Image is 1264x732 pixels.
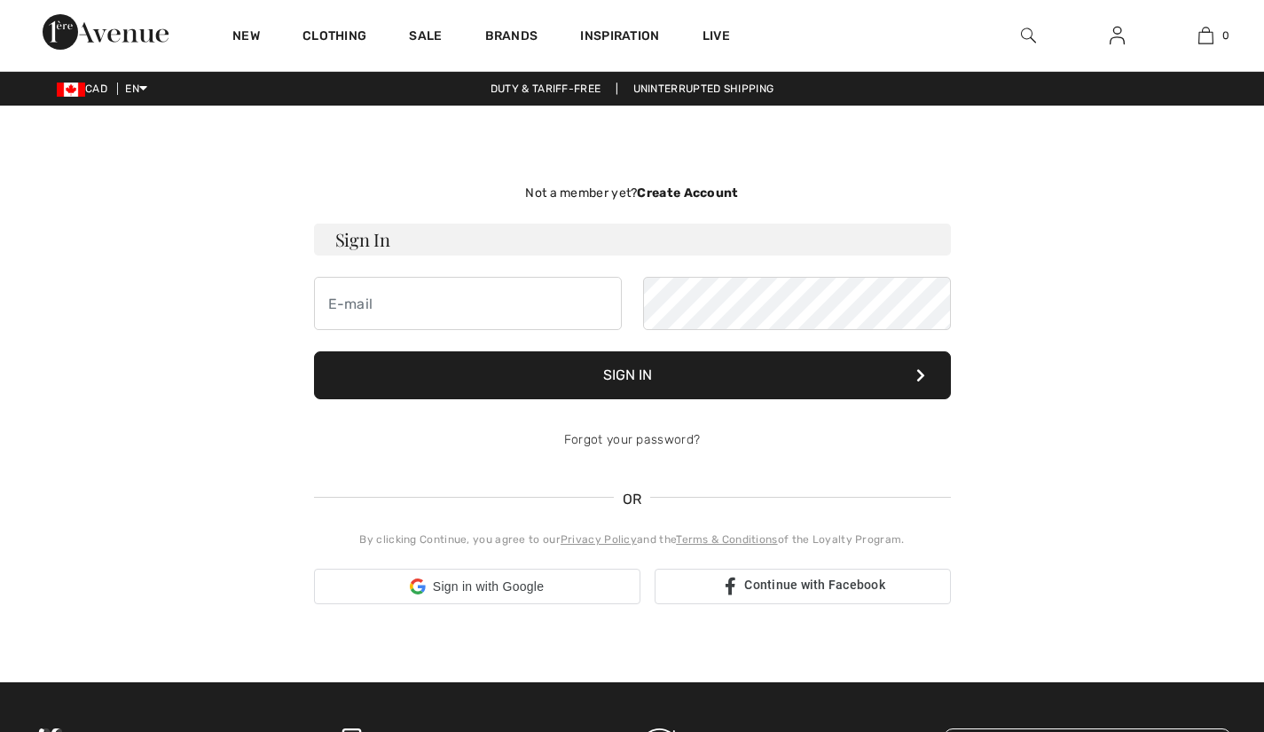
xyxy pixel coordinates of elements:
a: Clothing [302,28,366,47]
a: Privacy Policy [561,533,637,546]
a: Sale [409,28,442,47]
img: My Bag [1198,25,1213,46]
h3: Sign In [314,224,951,256]
span: Continue with Facebook [744,578,885,592]
span: Sign in with Google [433,578,544,596]
img: 1ère Avenue [43,14,169,50]
a: 0 [1162,25,1249,46]
img: search the website [1021,25,1036,46]
div: By clicking Continue, you agree to our and the of the Loyalty Program. [314,531,951,547]
strong: Create Account [637,185,738,201]
span: OR [614,489,651,510]
div: Sign in with Google [314,569,640,604]
input: E-mail [314,277,622,330]
a: Forgot your password? [564,432,700,447]
span: 0 [1222,28,1229,43]
button: Sign In [314,351,951,399]
span: EN [125,83,147,95]
div: Not a member yet? [314,184,951,202]
a: Continue with Facebook [655,569,951,604]
img: My Info [1110,25,1125,46]
a: Terms & Conditions [676,533,777,546]
span: CAD [57,83,114,95]
span: Inspiration [580,28,659,47]
a: New [232,28,260,47]
a: Sign In [1095,25,1139,47]
img: Canadian Dollar [57,83,85,97]
a: Live [703,27,730,45]
a: Brands [485,28,538,47]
